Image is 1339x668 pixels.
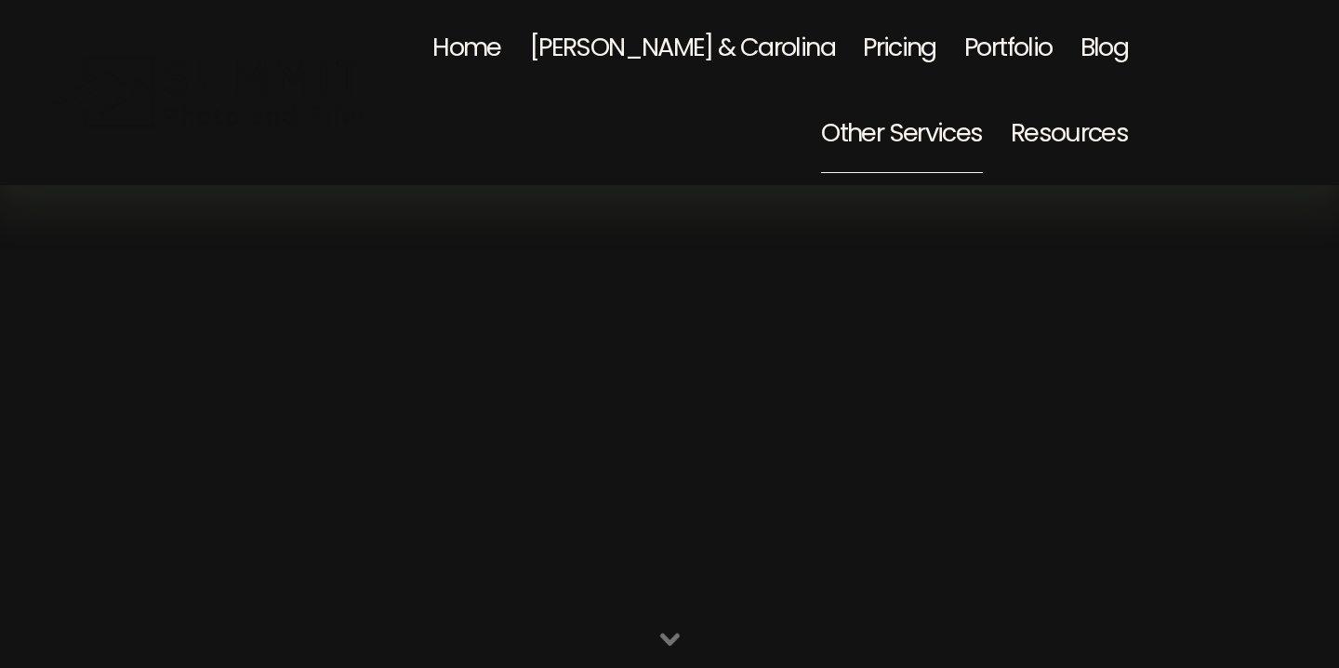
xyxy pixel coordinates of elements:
a: folder dropdown [1011,92,1128,178]
a: Blog [1080,7,1129,92]
a: folder dropdown [821,92,982,178]
a: [PERSON_NAME] & Carolina [529,7,835,92]
a: Home [432,7,501,92]
span: Other Services [821,95,982,176]
img: Summit Photo and Film [54,57,375,128]
span: Resources [1011,95,1128,176]
a: Portfolio [964,7,1052,92]
a: Pricing [863,7,936,92]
